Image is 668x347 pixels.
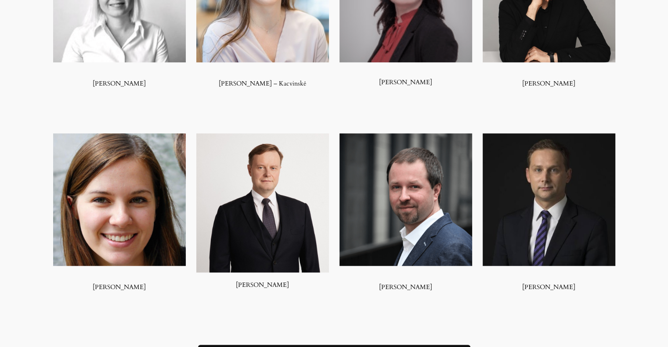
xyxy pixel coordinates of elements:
[483,283,615,291] h3: [PERSON_NAME]
[53,283,186,291] h3: [PERSON_NAME]
[196,281,329,289] h3: [PERSON_NAME]
[339,71,472,86] h3: [PERSON_NAME]
[339,283,472,291] h3: [PERSON_NAME]
[196,80,329,87] h3: [PERSON_NAME] – Kacvinskė
[483,80,615,87] h3: [PERSON_NAME]
[53,80,186,87] h3: [PERSON_NAME]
